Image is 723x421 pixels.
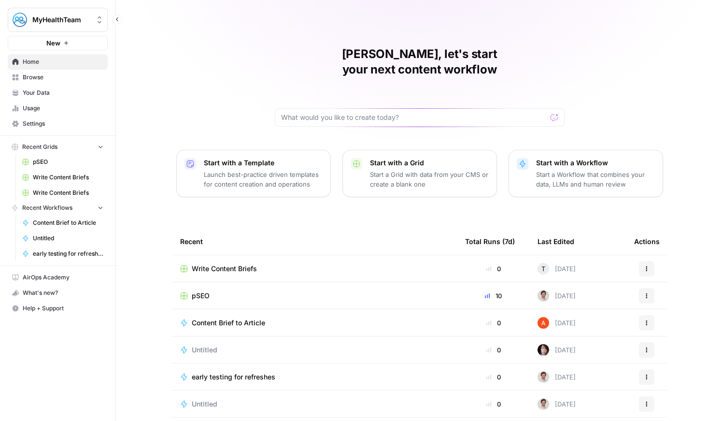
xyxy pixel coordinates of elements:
[33,189,103,197] span: Write Content Briefs
[342,150,497,197] button: Start with a GridStart a Grid with data from your CMS or create a blank one
[18,185,108,201] a: Write Content Briefs
[538,228,574,255] div: Last Edited
[8,85,108,101] a: Your Data
[538,398,576,410] div: [DATE]
[8,201,108,215] button: Recent Workflows
[536,158,655,168] p: Start with a Workflow
[176,150,331,197] button: Start with a TemplateLaunch best-practice driven templates for content creation and operations
[32,15,91,25] span: MyHealthTeam
[22,203,72,212] span: Recent Workflows
[23,73,103,82] span: Browse
[33,234,103,243] span: Untitled
[180,291,450,301] a: pSEO
[8,301,108,316] button: Help + Support
[538,344,549,356] img: cehza9q4rtrfcfhacf2jrtqstt69
[180,264,450,274] a: Write Content Briefs
[23,88,103,97] span: Your Data
[180,399,450,409] a: Untitled
[180,228,450,255] div: Recent
[22,143,57,151] span: Recent Grids
[536,170,655,189] p: Start a Workflow that combines your data, LLMs and human review
[33,173,103,182] span: Write Content Briefs
[23,304,103,313] span: Help + Support
[370,158,489,168] p: Start with a Grid
[538,263,576,275] div: [DATE]
[11,11,28,29] img: MyHealthTeam Logo
[192,291,210,301] span: pSEO
[180,372,450,382] a: early testing for refreshes
[204,158,323,168] p: Start with a Template
[8,36,108,50] button: New
[541,264,545,274] span: T
[538,290,549,302] img: tdmuw9wfe40fkwq84phcceuazoww
[538,371,549,383] img: tdmuw9wfe40fkwq84phcceuazoww
[33,218,103,227] span: Content Brief to Article
[281,113,547,122] input: What would you like to create today?
[180,345,450,355] a: Untitled
[8,140,108,154] button: Recent Grids
[275,46,565,77] h1: [PERSON_NAME], let's start your next content workflow
[465,291,522,301] div: 10
[509,150,663,197] button: Start with a WorkflowStart a Workflow that combines your data, LLMs and human review
[538,317,576,329] div: [DATE]
[23,273,103,282] span: AirOps Academy
[8,270,108,285] a: AirOps Academy
[465,264,522,274] div: 0
[465,228,515,255] div: Total Runs (7d)
[33,249,103,258] span: early testing for refreshes
[192,264,257,274] span: Write Content Briefs
[538,290,576,302] div: [DATE]
[46,38,60,48] span: New
[8,285,108,301] button: What's new?
[538,371,576,383] div: [DATE]
[204,170,323,189] p: Launch best-practice driven templates for content creation and operations
[8,116,108,131] a: Settings
[465,372,522,382] div: 0
[33,158,103,166] span: pSEO
[23,58,103,66] span: Home
[192,345,217,355] span: Untitled
[538,317,549,329] img: cje7zb9ux0f2nqyv5qqgv3u0jxek
[23,119,103,128] span: Settings
[8,286,107,300] div: What's new?
[180,318,450,328] a: Content Brief to Article
[538,344,576,356] div: [DATE]
[192,399,217,409] span: Untitled
[192,372,275,382] span: early testing for refreshes
[8,101,108,116] a: Usage
[192,318,265,328] span: Content Brief to Article
[18,215,108,231] a: Content Brief to Article
[18,154,108,170] a: pSEO
[465,399,522,409] div: 0
[8,54,108,70] a: Home
[18,246,108,261] a: early testing for refreshes
[465,345,522,355] div: 0
[634,228,660,255] div: Actions
[8,70,108,85] a: Browse
[18,231,108,246] a: Untitled
[465,318,522,328] div: 0
[538,398,549,410] img: tdmuw9wfe40fkwq84phcceuazoww
[23,104,103,113] span: Usage
[370,170,489,189] p: Start a Grid with data from your CMS or create a blank one
[18,170,108,185] a: Write Content Briefs
[8,8,108,32] button: Workspace: MyHealthTeam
